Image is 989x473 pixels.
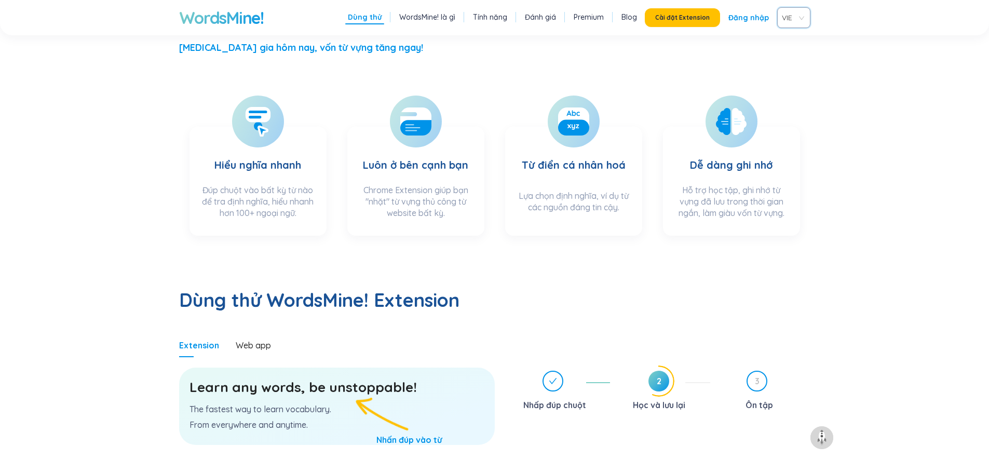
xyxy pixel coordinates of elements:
h3: Luôn ở bên cạnh bạn [363,137,468,179]
h3: Hiểu nghĩa nhanh [214,137,301,179]
span: VIE [782,10,802,25]
div: Hỗ trợ học tập, ghi nhớ từ vựng đã lưu trong thời gian ngắn, làm giàu vốn từ vựng. [673,184,790,225]
h2: Dùng thử WordsMine! Extension [179,288,810,313]
a: WordsMine! [179,7,264,28]
div: Nhấp đúp chuột [510,371,611,413]
div: Đúp chuột vào bất kỳ từ nào để tra định nghĩa, hiểu nhanh hơn 100+ ngoại ngữ. [200,184,316,225]
p: [MEDICAL_DATA] gia hôm nay, vốn từ vựng tăng ngay! [179,40,423,55]
img: to top [814,429,830,446]
a: Dùng thử [348,12,382,22]
div: 2Học và lưu lại [618,371,710,413]
p: From everywhere and anytime. [189,419,484,430]
span: 2 [648,371,669,391]
span: Cài đặt Extension [655,13,710,22]
div: Web app [236,340,271,351]
div: 3Ôn tập [719,371,810,413]
h3: Từ điển cá nhân hoá [522,137,626,185]
h3: Learn any words, be unstoppable! [189,378,484,397]
div: Extension [179,340,219,351]
a: Đăng nhập [728,8,769,27]
div: Nhấp đúp chuột [523,397,586,413]
h3: Dễ dàng ghi nhớ [690,137,773,179]
div: Ôn tập [746,397,773,413]
a: WordsMine! là gì [399,12,455,22]
a: Đánh giá [525,12,556,22]
a: Blog [621,12,637,22]
span: check [549,377,557,385]
span: 3 [748,372,766,390]
div: Chrome Extension giúp bạn "nhặt" từ vựng thủ công từ website bất kỳ. [358,184,474,225]
a: Tính năng [473,12,507,22]
p: The fastest way to learn vocabulary. [189,403,484,415]
a: Premium [574,12,604,22]
div: Lựa chọn định nghĩa, ví dụ từ các nguồn đáng tin cậy. [516,190,632,225]
button: Cài đặt Extension [645,8,720,27]
div: Học và lưu lại [633,397,685,413]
